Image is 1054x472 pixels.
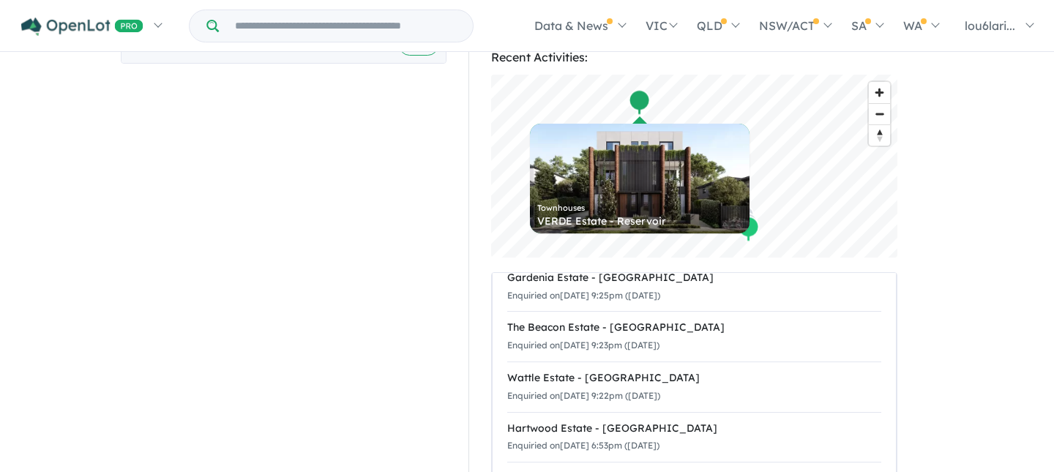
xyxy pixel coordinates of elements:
div: Map marker [736,212,758,239]
a: The Beacon Estate - [GEOGRAPHIC_DATA]Enquiried on[DATE] 9:23pm ([DATE]) [507,311,881,362]
a: Hartwood Estate - [GEOGRAPHIC_DATA]Enquiried on[DATE] 6:53pm ([DATE]) [507,412,881,463]
div: Townhouses [537,204,742,212]
div: The Beacon Estate - [GEOGRAPHIC_DATA] [507,319,881,337]
a: Gardenia Estate - [GEOGRAPHIC_DATA]Enquiried on[DATE] 9:25pm ([DATE]) [507,262,881,312]
a: Wattle Estate - [GEOGRAPHIC_DATA]Enquiried on[DATE] 9:22pm ([DATE]) [507,362,881,413]
div: Map marker [738,216,760,243]
a: Townhouses VERDE Estate - Reservoir [530,124,750,233]
div: Map marker [629,89,651,116]
span: Zoom out [869,104,890,124]
input: Try estate name, suburb, builder or developer [222,10,470,42]
img: Openlot PRO Logo White [21,18,143,36]
small: Enquiried on [DATE] 9:25pm ([DATE]) [507,290,660,301]
div: Wattle Estate - [GEOGRAPHIC_DATA] [507,370,881,387]
div: Map marker [733,204,755,231]
div: Hartwood Estate - [GEOGRAPHIC_DATA] [507,420,881,438]
div: Gardenia Estate - [GEOGRAPHIC_DATA] [507,269,881,287]
button: Reset bearing to north [869,124,890,146]
canvas: Map [491,75,897,258]
small: Enquiried on [DATE] 6:53pm ([DATE]) [507,440,659,451]
button: Zoom out [869,103,890,124]
span: Reset bearing to north [869,125,890,146]
button: Zoom in [869,82,890,103]
div: Recent Activities: [491,48,897,67]
small: Enquiried on [DATE] 9:23pm ([DATE]) [507,340,659,351]
span: lou6lari... [965,18,1015,33]
small: Enquiried on [DATE] 9:22pm ([DATE]) [507,390,660,401]
div: VERDE Estate - Reservoir [537,216,742,226]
